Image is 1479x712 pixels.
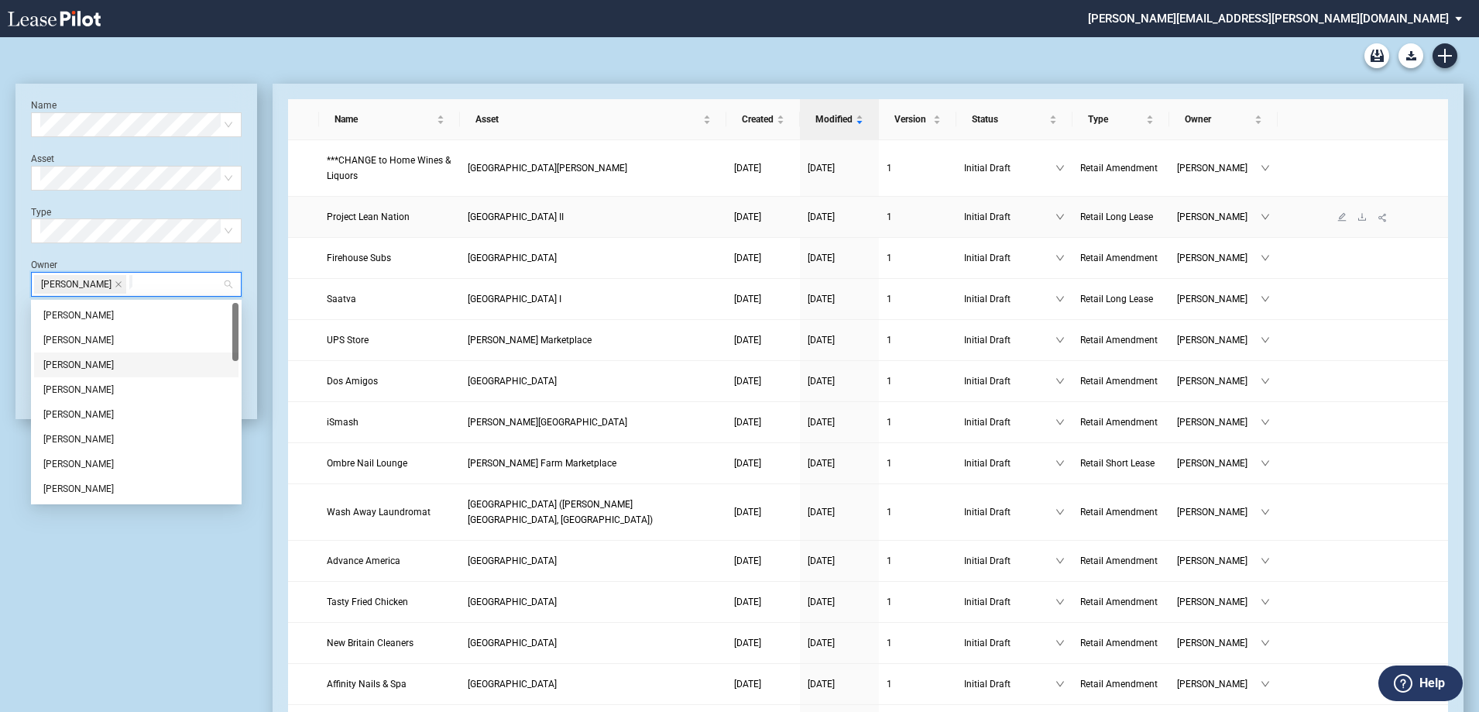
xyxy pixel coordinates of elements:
a: Create new document [1433,43,1457,68]
a: [PERSON_NAME][GEOGRAPHIC_DATA] [468,414,719,430]
span: [DATE] [808,212,835,222]
span: down [1055,418,1065,427]
a: New Britain Cleaners [327,635,452,651]
div: [PERSON_NAME] [43,407,229,422]
span: Status [972,112,1046,127]
a: 1 [887,160,949,176]
a: [DATE] [734,291,792,307]
a: [GEOGRAPHIC_DATA] II [468,209,719,225]
a: iSmash [327,414,452,430]
div: [PERSON_NAME] [43,481,229,497]
span: Kings Park Plaza [468,679,557,690]
a: Project Lean Nation [327,209,452,225]
span: Initial Draft [964,250,1055,266]
span: 1 [887,294,892,304]
a: 1 [887,676,949,692]
span: Advance America [327,555,400,566]
span: down [1055,638,1065,648]
a: Retail Short Lease [1080,456,1162,471]
div: [PERSON_NAME] [43,357,229,373]
a: Retail Amendment [1080,504,1162,520]
span: Initial Draft [964,456,1055,471]
a: 1 [887,635,949,651]
a: UPS Store [327,332,452,348]
span: down [1261,679,1270,689]
span: [DATE] [808,555,835,566]
a: edit [1332,212,1352,222]
span: down [1055,212,1065,222]
span: Champlin Marketplace [468,335,592,346]
span: [DATE] [808,163,835,174]
a: Tasty Fried Chicken [327,594,452,610]
span: [PERSON_NAME] [1177,373,1261,389]
a: Affinity Nails & Spa [327,676,452,692]
span: [DATE] [734,458,761,469]
a: [DATE] [808,250,871,266]
th: Created [726,99,800,140]
a: [GEOGRAPHIC_DATA] [468,250,719,266]
div: Eleanor Smith [34,476,238,501]
span: Firehouse Subs [327,253,391,263]
th: Asset [460,99,726,140]
span: [DATE] [734,294,761,304]
a: [GEOGRAPHIC_DATA] [468,553,719,569]
a: Retail Amendment [1080,594,1162,610]
a: Retail Amendment [1080,332,1162,348]
a: Retail Amendment [1080,553,1162,569]
span: down [1055,253,1065,263]
span: [PERSON_NAME] [1177,209,1261,225]
a: [DATE] [808,209,871,225]
span: Name [335,112,434,127]
span: down [1261,638,1270,648]
a: 1 [887,553,949,569]
span: [DATE] [734,335,761,346]
span: 1 [887,212,892,222]
span: [PERSON_NAME] [1177,594,1261,610]
span: down [1055,679,1065,689]
a: 1 [887,332,949,348]
span: [DATE] [734,417,761,428]
span: [DATE] [808,507,835,518]
span: Retail Amendment [1080,163,1158,174]
span: down [1055,335,1065,345]
a: Retail Long Lease [1080,209,1162,225]
span: Created [742,112,774,127]
a: [DATE] [808,373,871,389]
a: Firehouse Subs [327,250,452,266]
a: Saatva [327,291,452,307]
th: Version [879,99,956,140]
span: Retail Short Lease [1080,458,1155,469]
span: [DATE] [808,458,835,469]
div: [PERSON_NAME] [43,308,229,323]
span: down [1261,163,1270,173]
span: Initial Draft [964,553,1055,569]
a: 1 [887,291,949,307]
span: UPS Store [327,335,369,346]
span: down [1261,597,1270,607]
label: Asset [31,153,54,164]
a: [DATE] [808,160,871,176]
a: Retail Long Lease [1080,291,1162,307]
span: down [1055,556,1065,566]
md-menu: Download Blank Form List [1394,43,1428,68]
span: [DATE] [734,679,761,690]
span: 1 [887,253,892,263]
span: down [1055,507,1065,517]
a: [DATE] [734,635,792,651]
span: share-alt [1378,212,1388,223]
a: [GEOGRAPHIC_DATA] [468,676,719,692]
span: down [1261,253,1270,263]
span: Butterfield Square [468,417,627,428]
span: Initial Draft [964,676,1055,692]
a: [DATE] [734,332,792,348]
span: [DATE] [808,638,835,648]
label: Type [31,207,51,218]
span: [PERSON_NAME] [1177,160,1261,176]
span: Retail Amendment [1080,253,1158,263]
div: [PERSON_NAME] [43,382,229,397]
span: New Britain Cleaners [327,638,414,648]
span: Retail Amendment [1080,417,1158,428]
a: [DATE] [808,504,871,520]
div: Anita Tassviri [34,303,238,328]
a: Retail Amendment [1080,250,1162,266]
